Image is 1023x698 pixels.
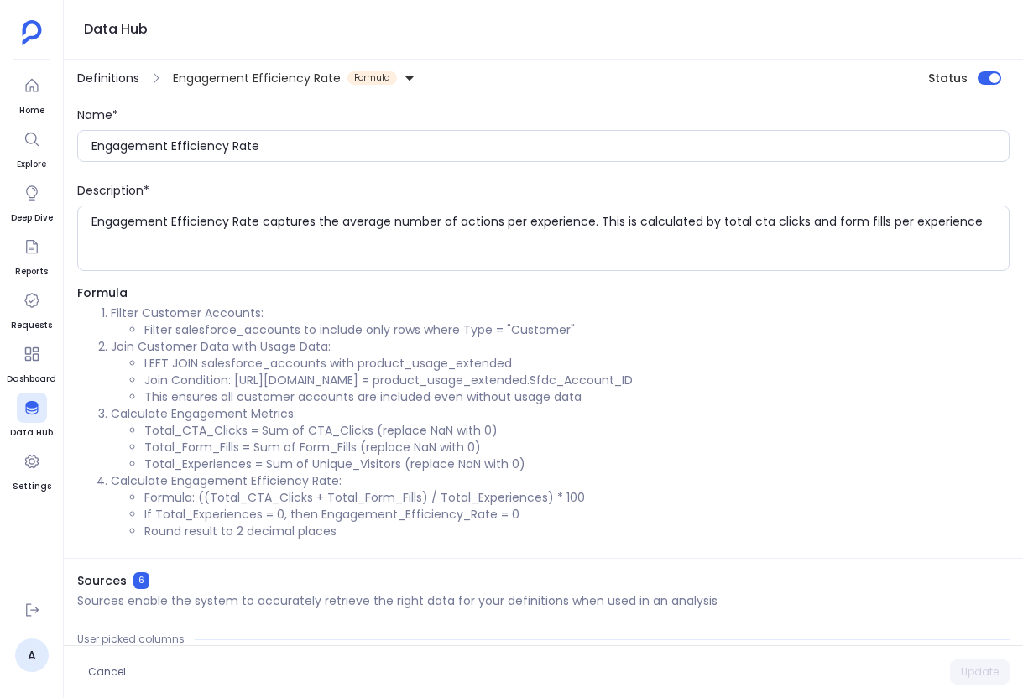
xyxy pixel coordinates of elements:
[77,70,139,86] span: Definitions
[17,158,47,171] span: Explore
[91,213,1009,263] textarea: Engagement Efficiency Rate captures the average number of actions per experience. This is calcula...
[111,338,1010,355] p: Join Customer Data with Usage Data:
[17,124,47,171] a: Explore
[10,393,53,440] a: Data Hub
[111,305,1010,321] p: Filter Customer Accounts:
[144,422,1010,439] li: Total_CTA_Clicks = Sum of CTA_Clicks (replace NaN with 0)
[144,355,1010,372] li: LEFT JOIN salesforce_accounts with product_usage_extended
[77,659,137,685] button: Cancel
[15,265,48,279] span: Reports
[15,638,49,672] a: A
[11,178,53,225] a: Deep Dive
[91,138,1009,154] input: Enter the name of definition
[10,426,53,440] span: Data Hub
[111,472,1010,489] p: Calculate Engagement Efficiency Rate:
[77,633,185,646] span: User picked columns
[170,65,419,91] button: Engagement Efficiency RateFormula
[7,372,56,386] span: Dashboard
[144,489,1010,506] li: Formula: ((Total_CTA_Clicks + Total_Form_Fills) / Total_Experiences) * 100
[133,572,149,589] span: 6
[77,107,1010,123] div: Name*
[77,284,1010,301] span: Formula
[144,523,1010,539] li: Round result to 2 decimal places
[144,506,1010,523] li: If Total_Experiences = 0, then Engagement_Efficiency_Rate = 0
[22,20,42,45] img: petavue logo
[144,321,1010,338] li: Filter salesforce_accounts to include only rows where Type = "Customer"
[15,232,48,279] a: Reports
[17,70,47,117] a: Home
[144,372,1010,388] li: Join Condition: [URL][DOMAIN_NAME] = product_usage_extended.Sfdc_Account_ID
[144,456,1010,472] li: Total_Experiences = Sum of Unique_Visitors (replace NaN with 0)
[928,70,968,86] span: Status
[111,405,1010,422] p: Calculate Engagement Metrics:
[173,70,341,86] span: Engagement Efficiency Rate
[77,592,718,609] p: Sources enable the system to accurately retrieve the right data for your definitions when used in...
[347,71,397,85] span: Formula
[144,439,1010,456] li: Total_Form_Fills = Sum of Form_Fills (replace NaN with 0)
[84,18,148,41] h1: Data Hub
[11,319,52,332] span: Requests
[77,182,1010,199] div: Description*
[144,388,1010,405] li: This ensures all customer accounts are included even without usage data
[11,211,53,225] span: Deep Dive
[7,339,56,386] a: Dashboard
[13,446,51,493] a: Settings
[13,480,51,493] span: Settings
[17,104,47,117] span: Home
[77,572,127,589] span: Sources
[11,285,52,332] a: Requests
